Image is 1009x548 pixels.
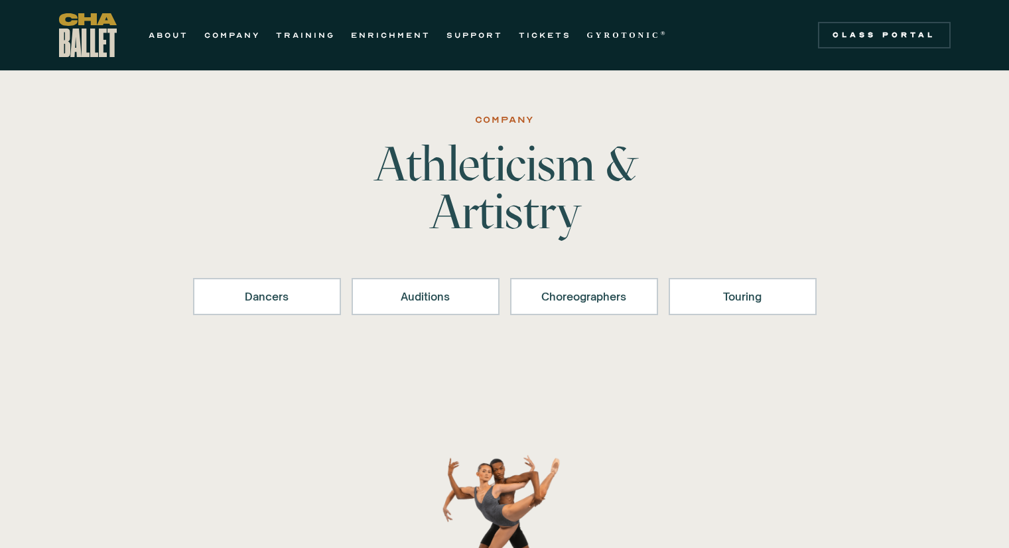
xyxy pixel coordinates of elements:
[475,112,535,128] div: Company
[352,278,500,315] a: Auditions
[818,22,951,48] a: Class Portal
[826,30,943,40] div: Class Portal
[519,27,571,43] a: TICKETS
[149,27,188,43] a: ABOUT
[276,27,335,43] a: TRAINING
[369,289,482,305] div: Auditions
[204,27,260,43] a: COMPANY
[59,13,117,57] a: home
[446,27,503,43] a: SUPPORT
[510,278,658,315] a: Choreographers
[669,278,817,315] a: Touring
[587,27,668,43] a: GYROTONIC®
[298,140,712,236] h1: Athleticism & Artistry
[527,289,641,305] div: Choreographers
[351,27,431,43] a: ENRICHMENT
[587,31,661,40] strong: GYROTONIC
[193,278,341,315] a: Dancers
[661,30,668,36] sup: ®
[686,289,799,305] div: Touring
[210,289,324,305] div: Dancers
